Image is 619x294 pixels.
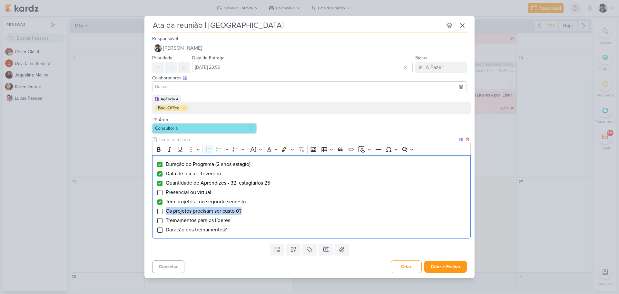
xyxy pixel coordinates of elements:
button: Criar [391,260,422,273]
span: [PERSON_NAME] [163,44,202,52]
label: Responsável [152,36,178,41]
label: Data de Entrega [192,55,224,61]
span: Tem projetos - no segundo semestre [166,198,248,205]
div: Editor toolbar [152,143,471,156]
img: Pedro Luahn Simões [154,44,162,52]
div: Agência 4 [161,96,178,102]
span: Data de início - fevereiro [166,170,221,177]
button: [PERSON_NAME] [152,42,467,54]
div: Colaboradores [152,75,467,81]
label: Prioridade [152,55,172,61]
button: Criar e Fechar [424,261,467,273]
button: Cancelar [152,260,184,273]
label: Status [415,55,427,61]
span: Presencial ou virtual [166,189,211,196]
span: Quantidade de Aprendizes - 32, estagiários 25 [166,180,270,186]
div: Editor editing area: main [152,155,471,238]
span: Duração dos treinamentos? [166,227,227,233]
div: A Fazer [426,64,443,71]
label: Área [158,117,257,123]
span: Treinamentos para os líderes [166,217,230,224]
div: BackOffice [158,105,180,111]
input: Select a date [192,62,413,73]
button: A Fazer [415,62,467,73]
input: Kard Sem Título [151,20,442,31]
span: Os projetos precisam ser custo 0? [166,208,241,214]
button: Consultoria [152,123,257,134]
span: Duração do Programa (2 anos estagio) [166,161,251,167]
input: Texto sem título [157,136,458,143]
input: Buscar [154,83,465,91]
